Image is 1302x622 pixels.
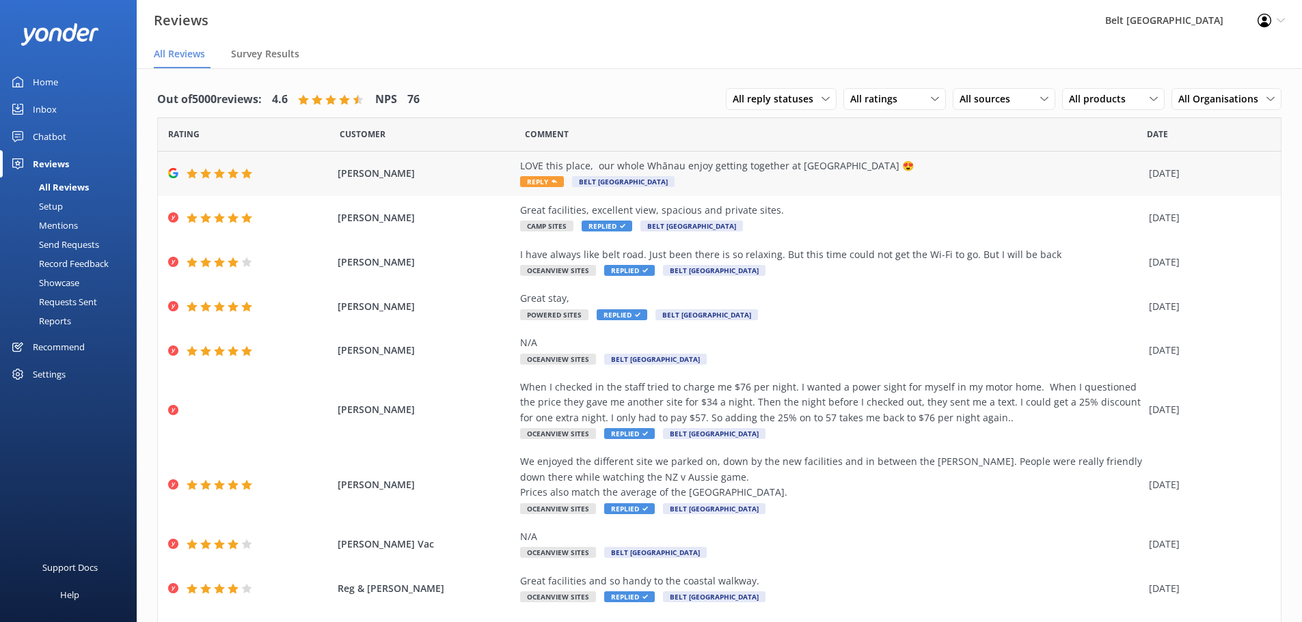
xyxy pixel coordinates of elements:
[42,554,98,581] div: Support Docs
[604,265,655,276] span: Replied
[8,273,137,292] a: Showcase
[154,47,205,61] span: All Reviews
[338,402,514,417] span: [PERSON_NAME]
[8,235,99,254] div: Send Requests
[154,10,208,31] h3: Reviews
[60,581,79,608] div: Help
[8,216,137,235] a: Mentions
[520,176,564,187] span: Reply
[520,335,1142,350] div: N/A
[1149,477,1264,492] div: [DATE]
[520,428,596,439] span: Oceanview Sites
[520,354,596,365] span: Oceanview Sites
[8,311,71,330] div: Reports
[655,309,758,320] span: Belt [GEOGRAPHIC_DATA]
[520,547,596,558] span: Oceanview Sites
[8,292,137,311] a: Requests Sent
[520,591,596,602] span: Oceanview Sites
[1149,343,1264,358] div: [DATE]
[338,210,514,225] span: [PERSON_NAME]
[850,91,906,107] span: All ratings
[338,581,514,596] span: Reg & [PERSON_NAME]
[8,216,78,235] div: Mentions
[520,574,1142,589] div: Great facilities and so handy to the coastal walkway.
[375,91,397,109] h4: NPS
[1149,581,1264,596] div: [DATE]
[597,309,647,320] span: Replied
[604,354,707,365] span: Belt [GEOGRAPHIC_DATA]
[21,23,99,46] img: yonder-white-logo.png
[1149,166,1264,181] div: [DATE]
[1147,128,1168,141] span: Date
[520,309,588,320] span: Powered Sites
[1149,210,1264,225] div: [DATE]
[338,343,514,358] span: [PERSON_NAME]
[157,91,262,109] h4: Out of 5000 reviews:
[231,47,299,61] span: Survey Results
[33,150,69,178] div: Reviews
[520,247,1142,262] div: I have always like belt road. Just been there is so relaxing. But this time could not get the Wi-...
[272,91,288,109] h4: 4.6
[8,273,79,292] div: Showcase
[338,255,514,270] span: [PERSON_NAME]
[663,265,765,276] span: Belt [GEOGRAPHIC_DATA]
[520,380,1142,425] div: When I checked in the staff tried to charge me $76 per night. I wanted a power sight for myself i...
[1149,537,1264,552] div: [DATE]
[407,91,420,109] h4: 76
[520,158,1142,173] div: LOVE this place, our whole Whānau enjoy getting together at [GEOGRAPHIC_DATA] 😍
[1149,402,1264,417] div: [DATE]
[8,178,89,197] div: All Reviews
[338,299,514,314] span: [PERSON_NAME]
[960,91,1018,107] span: All sources
[520,529,1142,544] div: N/A
[520,265,596,276] span: Oceanview Sites
[33,333,85,361] div: Recommend
[8,254,137,273] a: Record Feedback
[520,503,596,514] span: Oceanview Sites
[1178,91,1266,107] span: All Organisations
[663,428,765,439] span: Belt [GEOGRAPHIC_DATA]
[168,128,200,141] span: Date
[8,197,63,216] div: Setup
[604,503,655,514] span: Replied
[1149,299,1264,314] div: [DATE]
[640,221,743,231] span: Belt [GEOGRAPHIC_DATA]
[604,591,655,602] span: Replied
[340,128,385,141] span: Date
[33,96,57,123] div: Inbox
[8,178,137,197] a: All Reviews
[8,197,137,216] a: Setup
[1149,255,1264,270] div: [DATE]
[338,166,514,181] span: [PERSON_NAME]
[663,591,765,602] span: Belt [GEOGRAPHIC_DATA]
[520,221,573,231] span: Camp Sites
[604,547,707,558] span: Belt [GEOGRAPHIC_DATA]
[604,428,655,439] span: Replied
[33,68,58,96] div: Home
[8,292,97,311] div: Requests Sent
[525,128,569,141] span: Question
[33,361,66,388] div: Settings
[520,203,1142,218] div: Great facilities, excellent view, spacious and private sites.
[520,291,1142,306] div: Great stay,
[338,537,514,552] span: [PERSON_NAME] Vac
[338,477,514,492] span: [PERSON_NAME]
[8,235,137,254] a: Send Requests
[733,91,822,107] span: All reply statuses
[33,123,66,150] div: Chatbot
[572,176,675,187] span: Belt [GEOGRAPHIC_DATA]
[582,221,632,231] span: Replied
[8,254,109,273] div: Record Feedback
[8,311,137,330] a: Reports
[520,454,1142,500] div: We enjoyed the different site we parked on, down by the new facilities and in between the [PERSON...
[1069,91,1134,107] span: All products
[663,503,765,514] span: Belt [GEOGRAPHIC_DATA]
